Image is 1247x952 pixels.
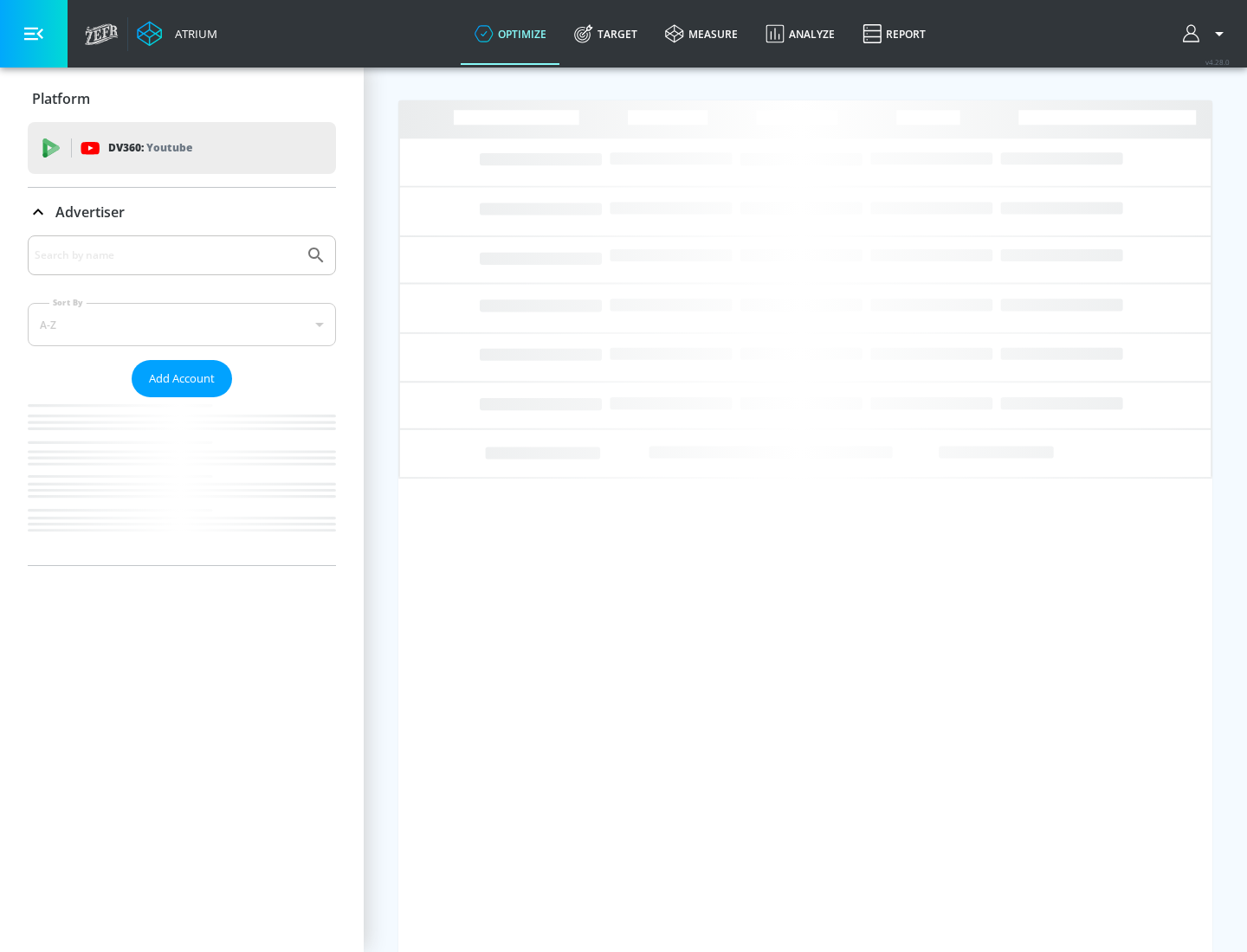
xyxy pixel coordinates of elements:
a: measure [651,3,752,65]
a: Analyze [752,3,849,65]
div: Atrium [168,26,217,42]
a: Report [849,3,940,65]
div: DV360: Youtube [28,122,336,174]
a: optimize [461,3,560,65]
p: Platform [32,89,90,108]
p: Youtube [146,138,192,157]
div: A-Z [28,303,336,346]
p: Advertiser [55,203,125,222]
span: Add Account [149,369,215,389]
div: Advertiser [28,188,336,236]
span: v 4.28.0 [1205,57,1230,67]
p: DV360: [108,138,192,158]
a: Atrium [137,21,217,47]
a: Target [560,3,651,65]
nav: list of Advertiser [28,397,336,565]
div: Platform [28,74,336,123]
div: Advertiser [28,235,336,565]
button: Add Account [132,360,232,397]
label: Sort By [49,297,87,308]
input: Search by name [35,244,297,267]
